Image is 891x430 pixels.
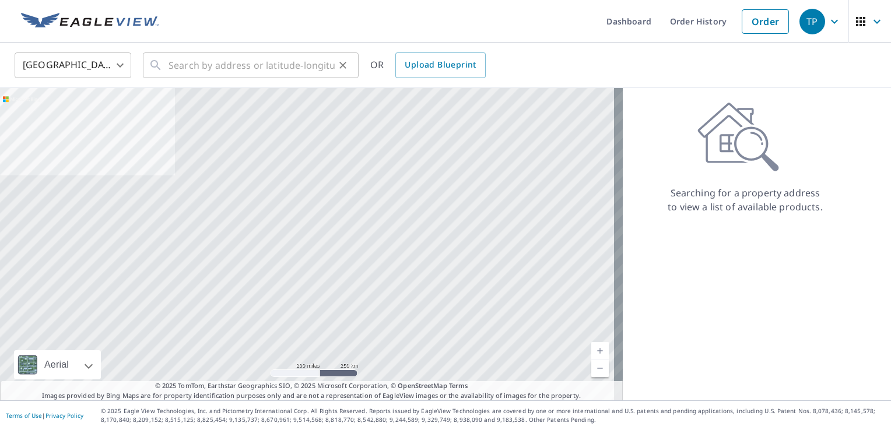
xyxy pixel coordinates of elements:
[398,381,447,390] a: OpenStreetMap
[799,9,825,34] div: TP
[41,350,72,379] div: Aerial
[6,411,42,420] a: Terms of Use
[742,9,789,34] a: Order
[15,49,131,82] div: [GEOGRAPHIC_DATA]
[45,411,83,420] a: Privacy Policy
[405,58,476,72] span: Upload Blueprint
[335,57,351,73] button: Clear
[169,49,335,82] input: Search by address or latitude-longitude
[6,412,83,419] p: |
[667,186,823,214] p: Searching for a property address to view a list of available products.
[14,350,101,379] div: Aerial
[101,407,885,424] p: © 2025 Eagle View Technologies, Inc. and Pictometry International Corp. All Rights Reserved. Repo...
[370,52,486,78] div: OR
[591,342,609,359] a: Current Level 5, Zoom In
[591,359,609,377] a: Current Level 5, Zoom Out
[21,13,159,30] img: EV Logo
[395,52,485,78] a: Upload Blueprint
[449,381,468,390] a: Terms
[155,381,468,391] span: © 2025 TomTom, Earthstar Geographics SIO, © 2025 Microsoft Corporation, ©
